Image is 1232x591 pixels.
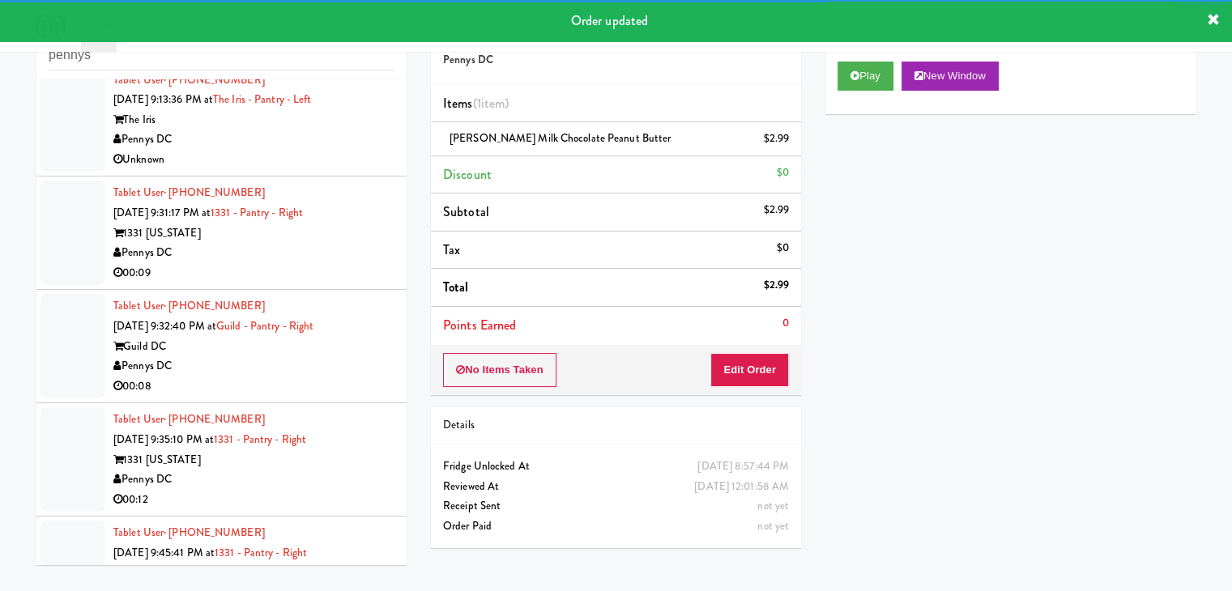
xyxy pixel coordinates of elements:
[113,130,394,150] div: Pennys DC
[443,165,492,184] span: Discount
[694,477,789,497] div: [DATE] 12:01:58 AM
[113,150,394,170] div: Unknown
[113,411,265,427] a: Tablet User· [PHONE_NUMBER]
[443,240,460,259] span: Tax
[113,525,265,540] a: Tablet User· [PHONE_NUMBER]
[113,563,394,584] div: 1331 [US_STATE]
[473,94,509,113] span: (1 )
[764,275,790,295] div: $2.99
[36,176,407,290] li: Tablet User· [PHONE_NUMBER][DATE] 9:31:17 PM at1331 - Pantry - Right1331 [US_STATE]Pennys DC00:09
[164,185,265,200] span: · [PHONE_NUMBER]
[443,278,469,296] span: Total
[36,64,407,177] li: Tablet User· [PHONE_NUMBER][DATE] 9:13:36 PM atThe Iris - Pantry - LeftThe IrisPennys DCUnknown
[113,110,394,130] div: The Iris
[764,200,790,220] div: $2.99
[113,470,394,490] div: Pennys DC
[443,94,509,113] span: Items
[113,91,213,107] span: [DATE] 9:13:36 PM at
[764,129,790,149] div: $2.99
[710,353,789,387] button: Edit Order
[164,411,265,427] span: · [PHONE_NUMBER]
[757,498,789,513] span: not yet
[113,376,394,397] div: 00:08
[782,313,789,334] div: 0
[113,298,265,313] a: Tablet User· [PHONE_NUMBER]
[213,91,311,107] a: The Iris - Pantry - Left
[164,72,265,87] span: · [PHONE_NUMBER]
[164,298,265,313] span: · [PHONE_NUMBER]
[902,62,999,91] button: New Window
[481,94,505,113] ng-pluralize: item
[113,263,394,283] div: 00:09
[113,243,394,263] div: Pennys DC
[443,316,516,334] span: Points Earned
[443,353,556,387] button: No Items Taken
[443,517,789,537] div: Order Paid
[216,318,313,334] a: Guild - Pantry - Right
[113,205,211,220] span: [DATE] 9:31:17 PM at
[113,72,265,87] a: Tablet User· [PHONE_NUMBER]
[443,457,789,477] div: Fridge Unlocked At
[113,490,394,510] div: 00:12
[113,318,216,334] span: [DATE] 9:32:40 PM at
[113,337,394,357] div: Guild DC
[36,403,407,517] li: Tablet User· [PHONE_NUMBER][DATE] 9:35:10 PM at1331 - Pantry - Right1331 [US_STATE]Pennys DC00:12
[443,477,789,497] div: Reviewed At
[113,545,215,560] span: [DATE] 9:45:41 PM at
[443,202,489,221] span: Subtotal
[211,205,303,220] a: 1331 - Pantry - Right
[113,185,265,200] a: Tablet User· [PHONE_NUMBER]
[164,525,265,540] span: · [PHONE_NUMBER]
[697,457,789,477] div: [DATE] 8:57:44 PM
[113,223,394,244] div: 1331 [US_STATE]
[450,130,671,146] span: [PERSON_NAME] Milk Chocolate Peanut Butter
[571,11,648,30] span: Order updated
[113,356,394,376] div: Pennys DC
[113,450,394,470] div: 1331 [US_STATE]
[777,163,789,183] div: $0
[36,290,407,403] li: Tablet User· [PHONE_NUMBER][DATE] 9:32:40 PM atGuild - Pantry - RightGuild DCPennys DC00:08
[838,62,893,91] button: Play
[757,518,789,534] span: not yet
[49,40,394,70] input: Search vision orders
[215,545,307,560] a: 1331 - Pantry - Right
[113,432,214,447] span: [DATE] 9:35:10 PM at
[777,238,789,258] div: $0
[443,415,789,436] div: Details
[214,432,306,447] a: 1331 - Pantry - Right
[443,496,789,517] div: Receipt Sent
[443,54,789,66] h5: Pennys DC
